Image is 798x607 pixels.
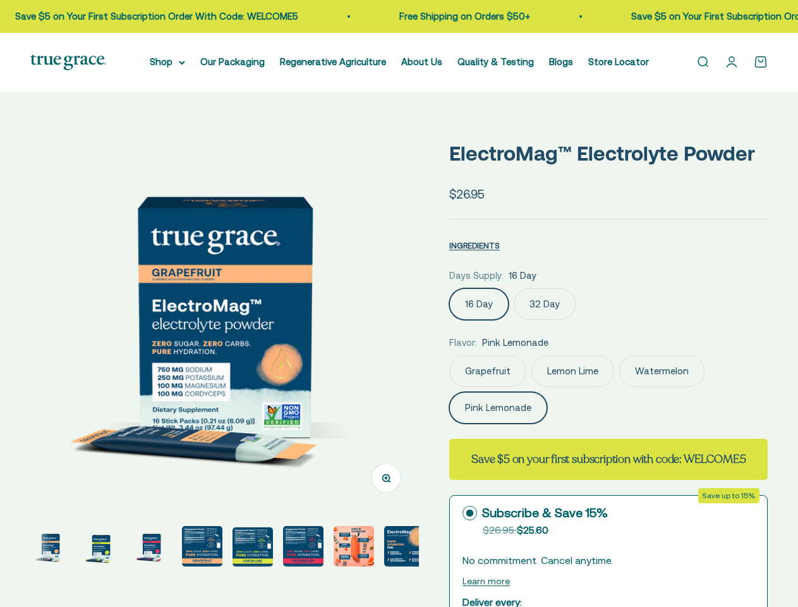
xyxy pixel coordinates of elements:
[200,56,265,67] a: Our Packaging
[449,238,500,253] button: INGREDIENTS
[588,56,649,67] a: Store Locator
[449,241,500,250] span: INGREDIENTS
[449,137,768,169] p: ElectroMag™ Electrolyte Powder
[182,526,222,570] button: Go to item 4
[233,527,273,570] button: Go to item 5
[131,526,172,570] button: Go to item 3
[283,526,323,567] img: ElectroMag™
[401,56,442,67] a: About Us
[457,56,534,67] a: Quality & Testing
[449,185,485,204] sale-price: $26.95
[81,526,121,567] img: ElectroMag™
[471,451,746,467] strong: Save $5 on your first subscription with code: WELCOME5
[549,56,573,67] a: Blogs
[233,527,273,567] img: ElectroMag™
[399,11,530,21] a: Free Shipping on Orders $50+
[449,335,477,350] legend: Flavor:
[283,526,323,570] button: Go to item 6
[30,122,419,511] img: ElectroMag™
[509,268,536,283] span: 16 Day
[150,54,185,70] summary: Shop
[482,335,548,350] span: Pink Lemonade
[280,56,386,67] a: Regenerative Agriculture
[384,526,425,567] img: Rapid Hydration For: - Exercise endurance* - Stress support* - Electrolyte replenishment* - Muscl...
[334,526,374,570] button: Go to item 7
[182,526,222,567] img: 750 mg sodium for fluid balance and cellular communication.* 250 mg potassium supports blood pres...
[30,526,71,567] img: ElectroMag™
[15,9,298,24] p: Save $5 on Your First Subscription Order With Code: WELCOME5
[81,526,121,570] button: Go to item 2
[449,268,504,283] legend: Days Supply:
[334,526,374,567] img: Magnesium for heart health and stress support* Chloride to support pH balance and oxygen flow* So...
[384,526,425,570] button: Go to item 8
[30,526,71,570] button: Go to item 1
[131,526,172,567] img: ElectroMag™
